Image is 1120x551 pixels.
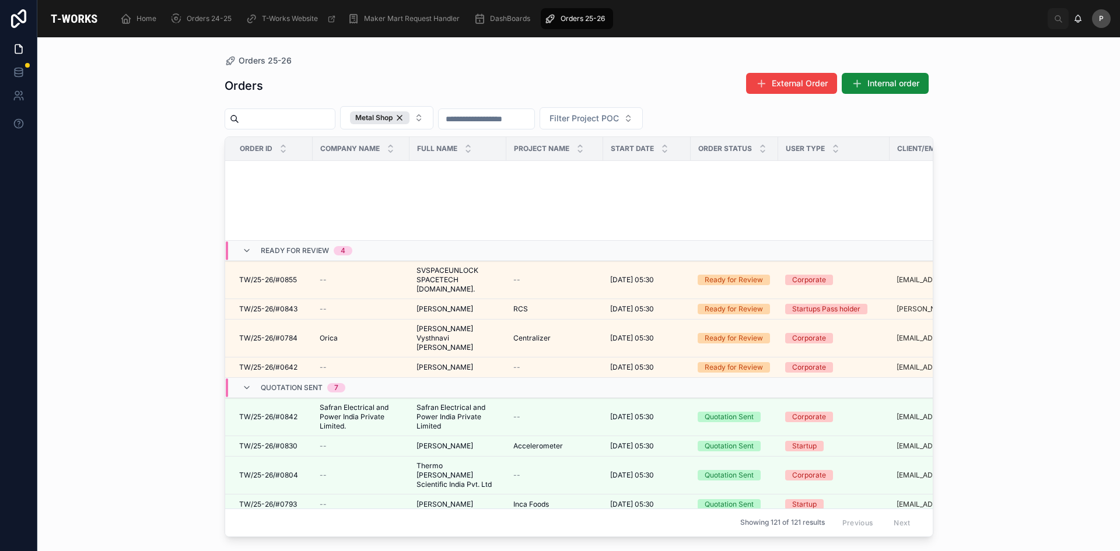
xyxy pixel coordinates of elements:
[350,111,409,124] div: Metal Shop
[136,14,156,23] span: Home
[239,304,306,314] a: TW/25-26/#0843
[785,275,883,285] a: Corporate
[239,363,297,372] span: TW/25-26/#0642
[416,363,499,372] a: [PERSON_NAME]
[785,470,883,480] a: Corporate
[416,461,499,489] a: Thermo [PERSON_NAME] Scientific India Pvt. Ltd
[792,412,826,422] div: Corporate
[610,304,684,314] a: [DATE] 05:30
[513,363,596,372] a: --
[610,304,654,314] span: [DATE] 05:30
[792,275,826,285] div: Corporate
[416,500,499,509] a: [PERSON_NAME]
[513,275,520,285] span: --
[897,144,985,153] span: Client/Employee Email
[785,362,883,373] a: Corporate
[239,500,297,509] span: TW/25-26/#0793
[239,275,306,285] a: TW/25-26/#0855
[513,500,596,509] a: Inca Foods
[610,334,654,343] span: [DATE] 05:30
[740,518,825,528] span: Showing 121 of 121 results
[341,246,345,255] div: 4
[610,412,654,422] span: [DATE] 05:30
[792,499,817,510] div: Startup
[225,78,263,94] h1: Orders
[242,8,342,29] a: T-Works Website
[187,14,232,23] span: Orders 24-25
[1099,14,1104,23] span: P
[705,275,763,285] div: Ready for Review
[167,8,240,29] a: Orders 24-25
[513,304,528,314] span: RCS
[350,111,409,124] button: Unselect METAL_SHOP
[364,14,460,23] span: Maker Mart Request Handler
[239,471,306,480] a: TW/25-26/#0804
[897,471,1000,480] a: [EMAIL_ADDRESS][DOMAIN_NAME]
[897,500,1000,509] a: [EMAIL_ADDRESS][DOMAIN_NAME]
[261,383,323,392] span: Quotation Sent
[897,304,1000,314] a: [PERSON_NAME][EMAIL_ADDRESS][DOMAIN_NAME]
[513,334,551,343] span: Centralizer
[698,441,771,451] a: Quotation Sent
[611,144,654,153] span: Start Date
[320,144,380,153] span: Company Name
[513,500,549,509] span: Inca Foods
[705,362,763,373] div: Ready for Review
[416,304,473,314] span: [PERSON_NAME]
[513,275,596,285] a: --
[239,441,297,451] span: TW/25-26/#0830
[897,275,1000,285] a: [EMAIL_ADDRESS][DOMAIN_NAME]
[225,55,292,66] a: Orders 25-26
[792,333,826,343] div: Corporate
[513,471,520,480] span: --
[261,246,329,255] span: Ready for Review
[239,334,297,343] span: TW/25-26/#0784
[117,8,164,29] a: Home
[320,363,402,372] a: --
[610,412,684,422] a: [DATE] 05:30
[416,441,499,451] a: [PERSON_NAME]
[416,441,473,451] span: [PERSON_NAME]
[561,14,605,23] span: Orders 25-26
[239,412,306,422] a: TW/25-26/#0842
[320,471,327,480] span: --
[262,14,318,23] span: T-Works Website
[416,403,499,431] span: Safran Electrical and Power India Private Limited
[340,106,433,129] button: Select Button
[490,14,530,23] span: DashBoards
[792,470,826,480] div: Corporate
[239,304,297,314] span: TW/25-26/#0843
[698,333,771,343] a: Ready for Review
[705,470,754,480] div: Quotation Sent
[610,471,654,480] span: [DATE] 05:30
[897,363,1000,372] a: [EMAIL_ADDRESS][DOMAIN_NAME]
[111,6,1048,31] div: scrollable content
[698,275,771,285] a: Ready for Review
[240,144,272,153] span: Order ID
[698,412,771,422] a: Quotation Sent
[610,441,684,451] a: [DATE] 05:30
[239,55,292,66] span: Orders 25-26
[772,78,828,89] span: External Order
[842,73,929,94] button: Internal order
[698,304,771,314] a: Ready for Review
[344,8,468,29] a: Maker Mart Request Handler
[792,362,826,373] div: Corporate
[897,334,1000,343] a: [EMAIL_ADDRESS][DOMAIN_NAME]
[792,441,817,451] div: Startup
[897,412,1000,422] a: [EMAIL_ADDRESS][PERSON_NAME][DOMAIN_NAME]
[786,144,825,153] span: User Type
[470,8,538,29] a: DashBoards
[698,499,771,510] a: Quotation Sent
[416,363,473,372] span: [PERSON_NAME]
[792,304,860,314] div: Startups Pass holder
[320,304,327,314] span: --
[514,144,569,153] span: Project Name
[320,275,327,285] span: --
[320,334,338,343] span: Orica
[610,334,684,343] a: [DATE] 05:30
[698,470,771,480] a: Quotation Sent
